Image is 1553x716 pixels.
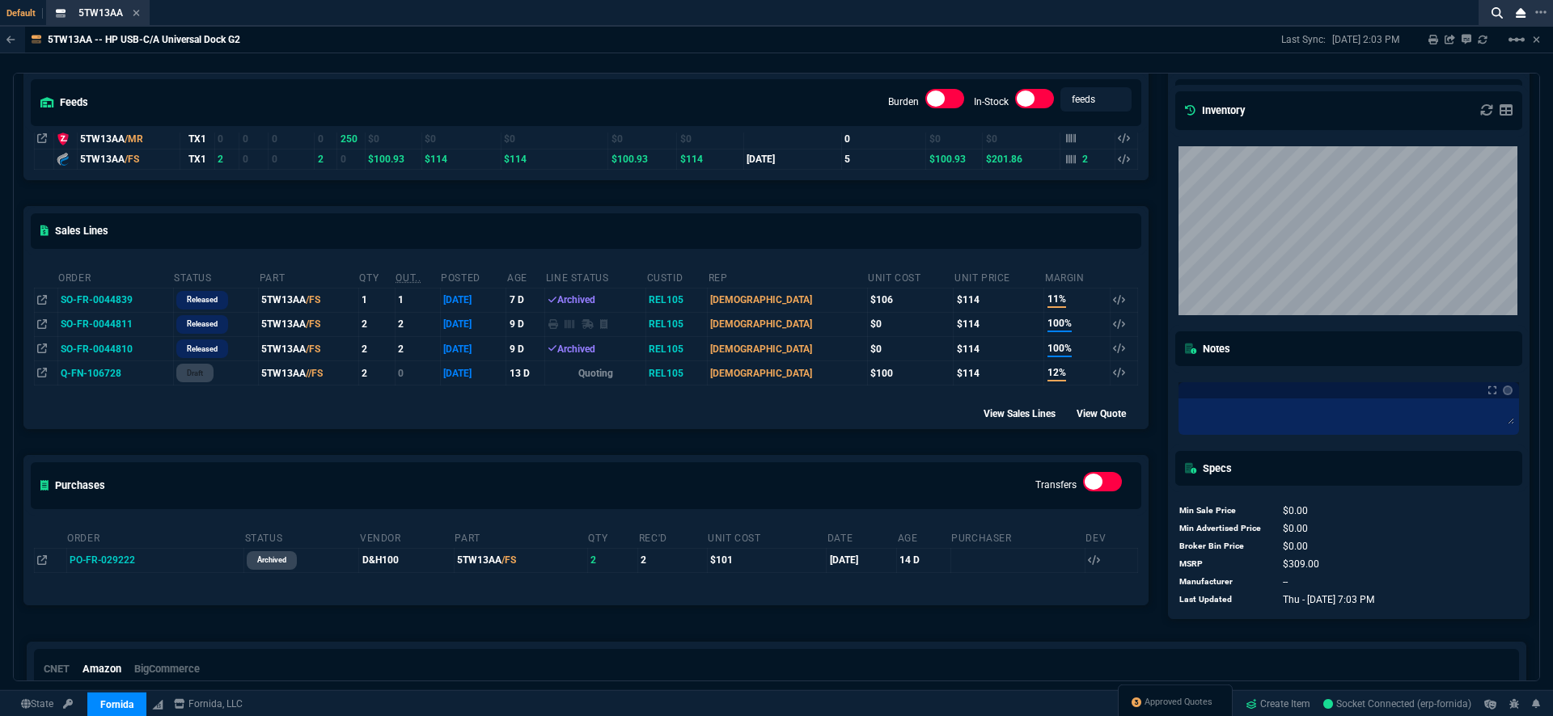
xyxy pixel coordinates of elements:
[259,288,359,312] td: 5TW13AA
[57,361,173,385] td: Q-FN-106728
[841,128,926,149] td: 0
[1179,502,1267,520] td: Min Sale Price
[1179,520,1267,537] td: Min Advertised Price
[359,525,454,549] th: Vendor
[359,548,454,572] td: D&H100
[646,312,708,336] td: REL105
[134,663,200,676] h6: BigCommerce
[80,152,177,166] div: 5TW13AA
[1179,502,1376,520] tr: undefined
[57,336,173,360] td: SO-FR-0044810
[421,128,501,149] td: $0
[827,525,897,549] th: Date
[70,554,135,566] span: PO-FR-029222
[306,294,320,305] span: /FS
[587,525,637,549] th: Qty
[1179,573,1267,591] td: Manufacturer
[677,128,743,149] td: $0
[37,133,47,145] nx-icon: Open In Opposite Panel
[215,128,239,149] td: 0
[926,150,983,170] td: $100.93
[1179,591,1376,609] tr: undefined
[1185,341,1230,356] h5: Notes
[1239,692,1317,716] a: Create Item
[974,95,1009,107] label: In-Stock
[1083,472,1122,498] div: Transfers
[44,663,70,676] h6: CNET
[358,361,395,385] td: 2
[1179,520,1376,537] tr: undefined
[187,318,218,331] p: Released
[58,697,78,711] a: API TOKEN
[501,554,516,566] span: /FS
[1323,698,1471,710] span: Socket Connected (erp-fornida)
[708,312,868,336] td: [DEMOGRAPHIC_DATA]
[215,150,239,170] td: 2
[954,288,1044,312] td: $114
[1485,3,1509,23] nx-icon: Search
[440,336,506,360] td: [DATE]
[40,223,108,238] h5: Sales Lines
[1283,523,1308,534] span: 0
[259,265,359,289] th: Part
[707,548,827,572] td: $101
[37,368,47,379] nx-icon: Open In Opposite Panel
[315,128,337,149] td: 0
[37,554,47,566] nx-icon: Open In Opposite Panel
[1015,89,1054,115] div: In-Stock
[173,265,259,289] th: Status
[646,361,708,385] td: REL105
[337,150,366,170] td: 0
[259,336,359,360] td: 5TW13AA
[925,89,964,115] div: Burden
[608,128,677,149] td: $0
[501,150,608,170] td: $114
[259,312,359,336] td: 5TW13AA
[1085,525,1137,549] th: Dev
[366,150,422,170] td: $100.93
[306,318,320,330] span: /FS
[1185,103,1245,118] h5: Inventory
[57,265,173,289] th: Order
[1179,591,1267,609] td: Last Updated
[37,294,47,305] nx-icon: Open In Opposite Panel
[1283,505,1308,516] span: 0
[16,697,58,711] a: Global State
[187,293,218,306] p: Released
[506,288,545,312] td: 7 D
[548,342,643,356] div: Archived
[337,128,366,149] td: 250
[6,8,43,19] span: Default
[548,293,643,307] div: Archived
[454,548,587,572] td: 5TW13AA
[1185,461,1232,476] h5: Specs
[1281,33,1332,46] p: Last Sync:
[396,272,421,284] abbr: Outstanding (To Ship)
[1047,341,1072,357] span: 100%
[269,128,315,149] td: 0
[57,312,173,336] td: SO-FR-0044811
[125,154,139,165] span: /FS
[1179,537,1376,555] tr: undefined
[80,132,177,146] div: 5TW13AA
[1047,292,1066,308] span: 11%
[708,361,868,385] td: [DEMOGRAPHIC_DATA]
[888,95,919,107] label: Burden
[1044,265,1111,289] th: Margin
[708,336,868,360] td: [DEMOGRAPHIC_DATA]
[395,288,440,312] td: 1
[40,95,88,110] h5: feeds
[708,265,868,289] th: Rep
[743,150,841,170] td: [DATE]
[48,33,240,46] p: 5TW13AA -- HP USB-C/A Universal Dock G2
[6,34,15,45] nx-icon: Back to Table
[1077,405,1140,421] div: View Quote
[1179,555,1267,573] td: MSRP
[926,128,983,149] td: $0
[66,525,243,549] th: Order
[269,150,315,170] td: 0
[870,293,950,307] div: $106
[1283,576,1288,588] span: --
[548,366,643,381] p: Quoting
[1332,33,1399,46] p: [DATE] 2:03 PM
